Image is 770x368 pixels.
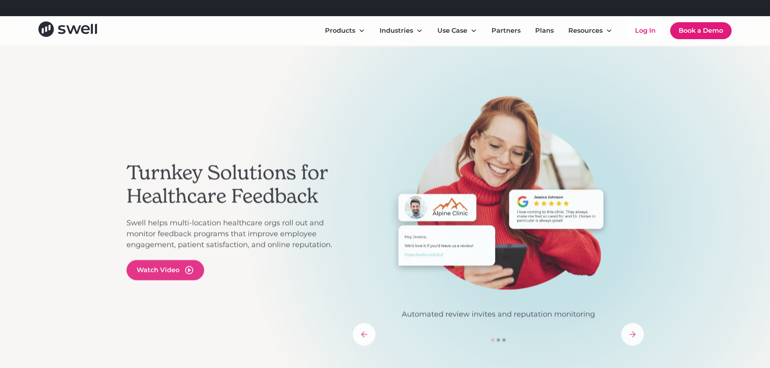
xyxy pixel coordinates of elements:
a: Partners [485,23,527,39]
h2: Turnkey Solutions for Healthcare Feedback [127,161,345,208]
div: Show slide 2 of 3 [497,339,500,342]
div: previous slide [353,323,376,346]
div: Show slide 3 of 3 [502,339,506,342]
div: Industries [380,26,413,36]
p: Swell helps multi-location healthcare orgs roll out and monitor feedback programs that improve em... [127,217,345,250]
a: Plans [529,23,560,39]
p: Automated review invites and reputation monitoring [353,309,644,320]
div: Use Case [431,23,483,39]
a: open lightbox [127,260,204,280]
div: Resources [568,26,603,36]
a: Book a Demo [670,22,732,39]
div: Watch Video [137,265,179,275]
div: Use Case [437,26,467,36]
div: Products [319,23,371,39]
div: Resources [562,23,619,39]
div: 1 of 3 [353,96,644,320]
div: next slide [621,323,644,346]
a: Log In [627,23,664,39]
div: Show slide 1 of 3 [491,339,494,342]
div: Industries [373,23,429,39]
div: carousel [353,96,644,346]
div: Products [325,26,355,36]
a: home [38,21,97,40]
